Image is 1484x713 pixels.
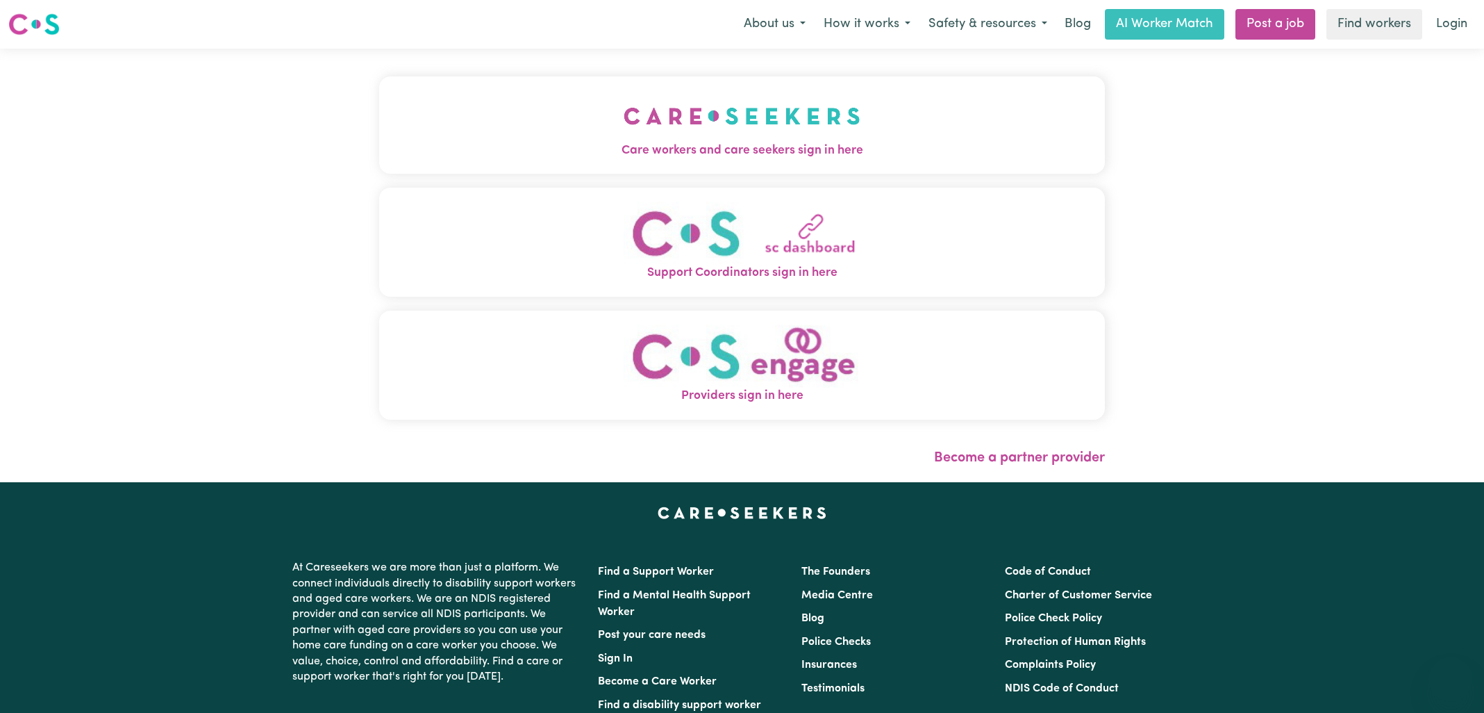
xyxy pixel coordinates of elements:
[1235,9,1315,40] a: Post a job
[598,676,717,687] a: Become a Care Worker
[934,451,1105,465] a: Become a partner provider
[801,566,870,577] a: The Founders
[919,10,1056,39] button: Safety & resources
[1005,637,1146,648] a: Protection of Human Rights
[1005,613,1102,624] a: Police Check Policy
[801,613,824,624] a: Blog
[1428,9,1476,40] a: Login
[1005,683,1119,694] a: NDIS Code of Conduct
[801,590,873,601] a: Media Centre
[8,8,60,40] a: Careseekers logo
[379,142,1105,160] span: Care workers and care seekers sign in here
[598,630,706,641] a: Post your care needs
[598,590,751,618] a: Find a Mental Health Support Worker
[379,265,1105,283] span: Support Coordinators sign in here
[815,10,919,39] button: How it works
[1326,9,1422,40] a: Find workers
[379,188,1105,297] button: Support Coordinators sign in here
[735,10,815,39] button: About us
[801,659,857,671] a: Insurances
[1056,9,1099,40] a: Blog
[1105,9,1224,40] a: AI Worker Match
[379,311,1105,420] button: Providers sign in here
[801,637,871,648] a: Police Checks
[379,388,1105,406] span: Providers sign in here
[8,12,60,37] img: Careseekers logo
[598,566,714,577] a: Find a Support Worker
[1428,657,1473,702] iframe: Button to launch messaging window
[598,700,761,711] a: Find a disability support worker
[1005,590,1152,601] a: Charter of Customer Service
[379,76,1105,174] button: Care workers and care seekers sign in here
[1005,659,1096,671] a: Complaints Policy
[658,507,826,518] a: Careseekers home page
[1005,566,1091,577] a: Code of Conduct
[292,555,581,690] p: At Careseekers we are more than just a platform. We connect individuals directly to disability su...
[801,683,865,694] a: Testimonials
[598,653,633,664] a: Sign In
